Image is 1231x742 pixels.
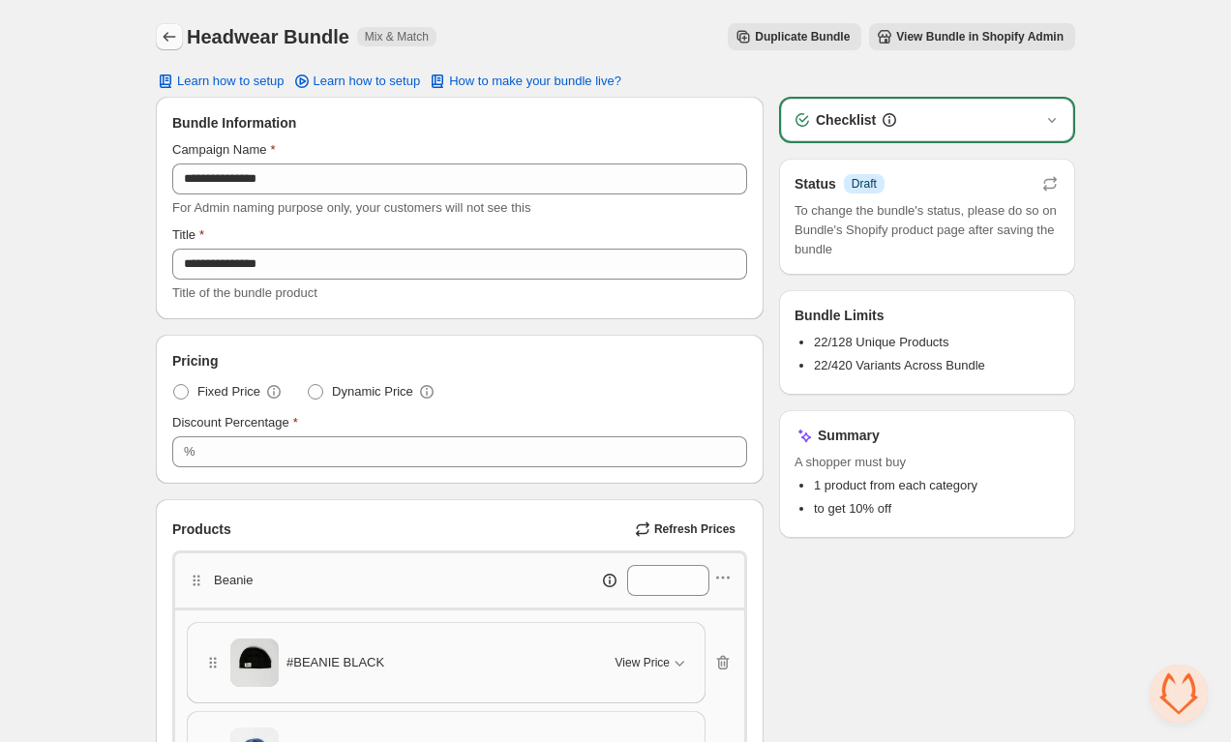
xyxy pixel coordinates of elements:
span: To change the bundle's status, please do so on Bundle's Shopify product page after saving the bundle [795,201,1060,259]
span: Dynamic Price [332,382,413,401]
span: A shopper must buy [795,453,1060,472]
li: 1 product from each category [814,476,1060,495]
a: Learn how to setup [281,68,433,95]
span: Refresh Prices [654,521,736,537]
span: For Admin naming purpose only, your customers will not see this [172,200,530,215]
span: Products [172,519,231,539]
h3: Summary [818,426,880,445]
button: Learn how to setup [144,68,296,95]
h3: Status [795,174,836,193]
div: Open chat [1150,665,1208,723]
label: Discount Percentage [172,413,298,432]
span: View Price [615,655,670,670]
span: Mix & Match [365,29,429,45]
span: Duplicate Bundle [755,29,850,45]
p: Beanie [214,571,253,590]
span: #BEANIE BLACK [286,653,384,672]
button: Duplicate Bundle [728,23,861,50]
button: Back [156,23,183,50]
button: How to make your bundle live? [416,68,633,95]
span: Draft [852,176,877,192]
span: Title of the bundle product [172,285,317,300]
img: #BEANIE BLACK [230,633,279,694]
label: Title [172,225,204,245]
h3: Bundle Limits [795,306,885,325]
button: Refresh Prices [627,516,747,543]
div: % [184,442,195,461]
span: Pricing [172,351,218,371]
label: Campaign Name [172,140,276,160]
h1: Headwear Bundle [187,25,349,48]
span: Bundle Information [172,113,296,133]
span: Learn how to setup [314,74,421,89]
li: to get 10% off [814,499,1060,519]
span: Learn how to setup [177,74,285,89]
button: View Price [604,647,701,678]
span: 22/420 Variants Across Bundle [814,358,985,372]
span: 22/128 Unique Products [814,335,948,349]
span: View Bundle in Shopify Admin [896,29,1064,45]
span: How to make your bundle live? [449,74,621,89]
span: Fixed Price [197,382,260,401]
button: View Bundle in Shopify Admin [869,23,1075,50]
h3: Checklist [816,110,876,130]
